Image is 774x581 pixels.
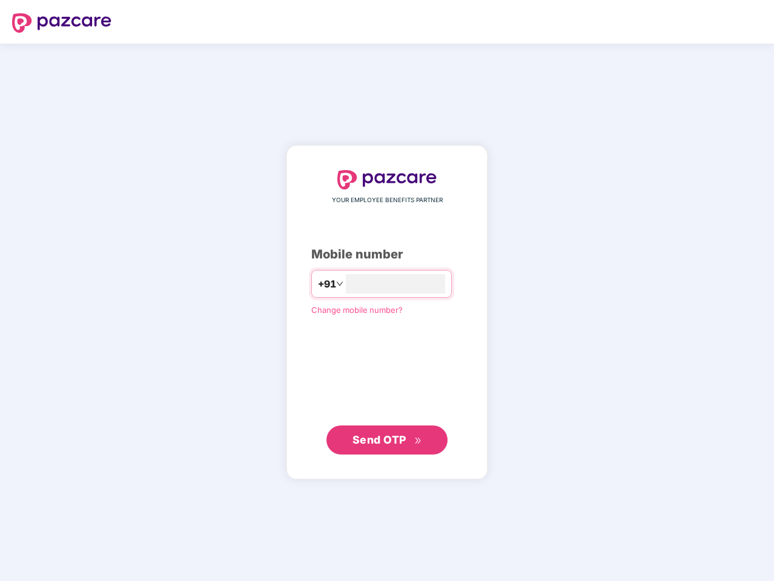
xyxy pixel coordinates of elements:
[414,437,422,445] span: double-right
[352,433,406,446] span: Send OTP
[318,277,336,292] span: +91
[12,13,111,33] img: logo
[332,195,443,205] span: YOUR EMPLOYEE BENEFITS PARTNER
[311,305,403,315] a: Change mobile number?
[326,425,448,455] button: Send OTPdouble-right
[336,280,343,287] span: down
[311,245,463,264] div: Mobile number
[337,170,437,189] img: logo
